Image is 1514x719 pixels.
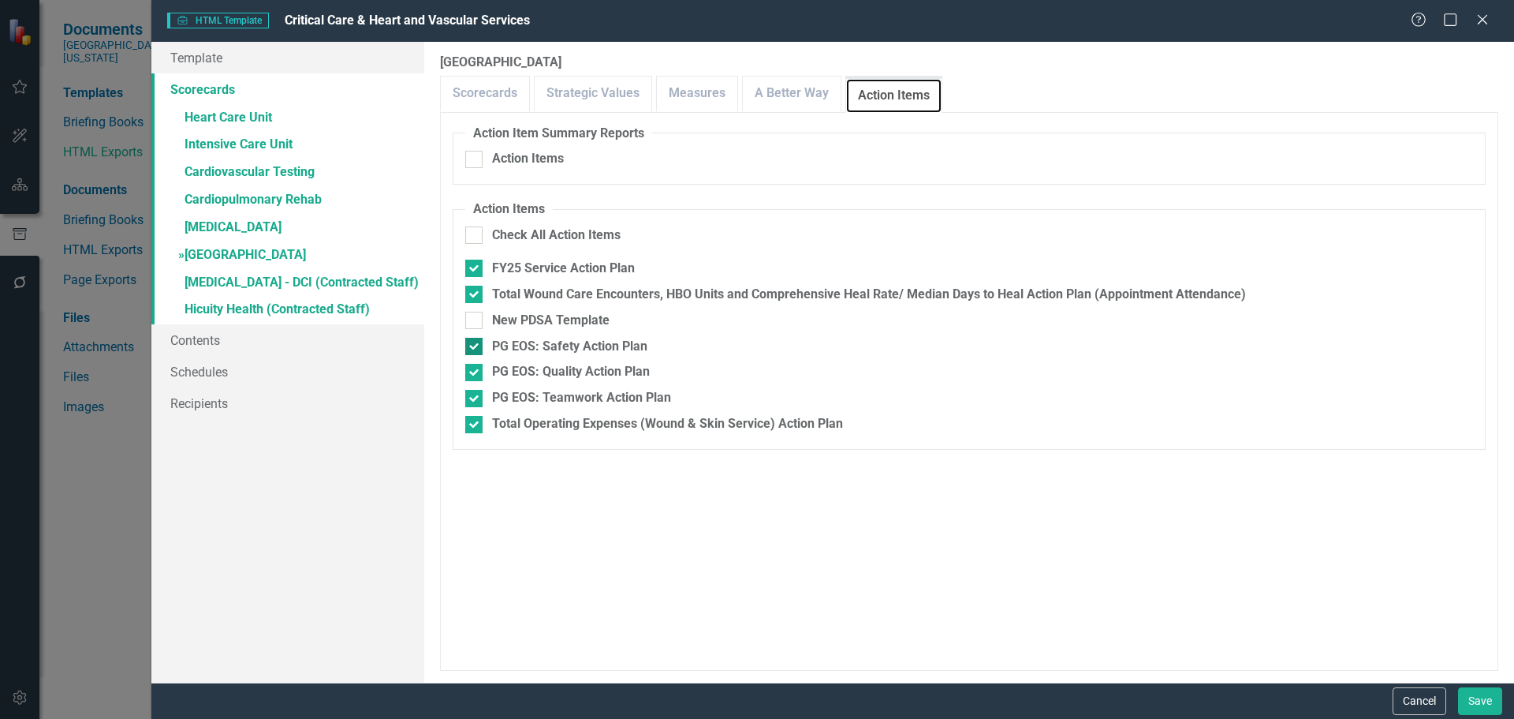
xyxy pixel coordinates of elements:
[151,187,424,215] a: Cardiopulmonary Rehab
[492,150,564,168] div: Action Items
[151,215,424,242] a: [MEDICAL_DATA]
[151,297,424,324] a: Hicuity Health (Contracted Staff)
[167,13,269,28] span: HTML Template
[846,79,942,113] a: Action Items
[151,132,424,159] a: Intensive Care Unit
[151,159,424,187] a: Cardiovascular Testing
[465,200,553,219] legend: Action Items
[285,13,530,28] span: Critical Care & Heart and Vascular Services
[492,415,843,433] div: Total Operating Expenses (Wound & Skin Service) Action Plan
[440,54,1498,72] label: [GEOGRAPHIC_DATA]
[743,77,841,110] a: A Better Way
[492,338,647,356] div: PG EOS: Safety Action Plan
[151,324,424,356] a: Contents
[151,270,424,298] a: [MEDICAL_DATA] - DCI (Contracted Staff)
[492,286,1246,304] div: Total Wound Care Encounters, HBO Units and Comprehensive Heal Rate/ Median Days to Heal Action Pl...
[492,260,635,278] div: FY25 Service Action Plan
[151,388,424,419] a: Recipients
[492,363,650,381] div: PG EOS: Quality Action Plan
[465,125,652,143] legend: Action Item Summary Reports
[151,42,424,73] a: Template
[657,77,737,110] a: Measures
[441,77,529,110] a: Scorecards
[535,77,651,110] a: Strategic Values
[151,105,424,133] a: Heart Care Unit
[151,73,424,105] a: Scorecards
[492,389,671,407] div: PG EOS: Teamwork Action Plan
[178,247,185,262] span: »
[1458,687,1502,715] button: Save
[1393,687,1446,715] button: Cancel
[492,312,610,330] div: New PDSA Template
[492,227,621,245] div: Check All Action Items
[151,356,424,388] a: Schedules
[151,242,424,270] a: »[GEOGRAPHIC_DATA]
